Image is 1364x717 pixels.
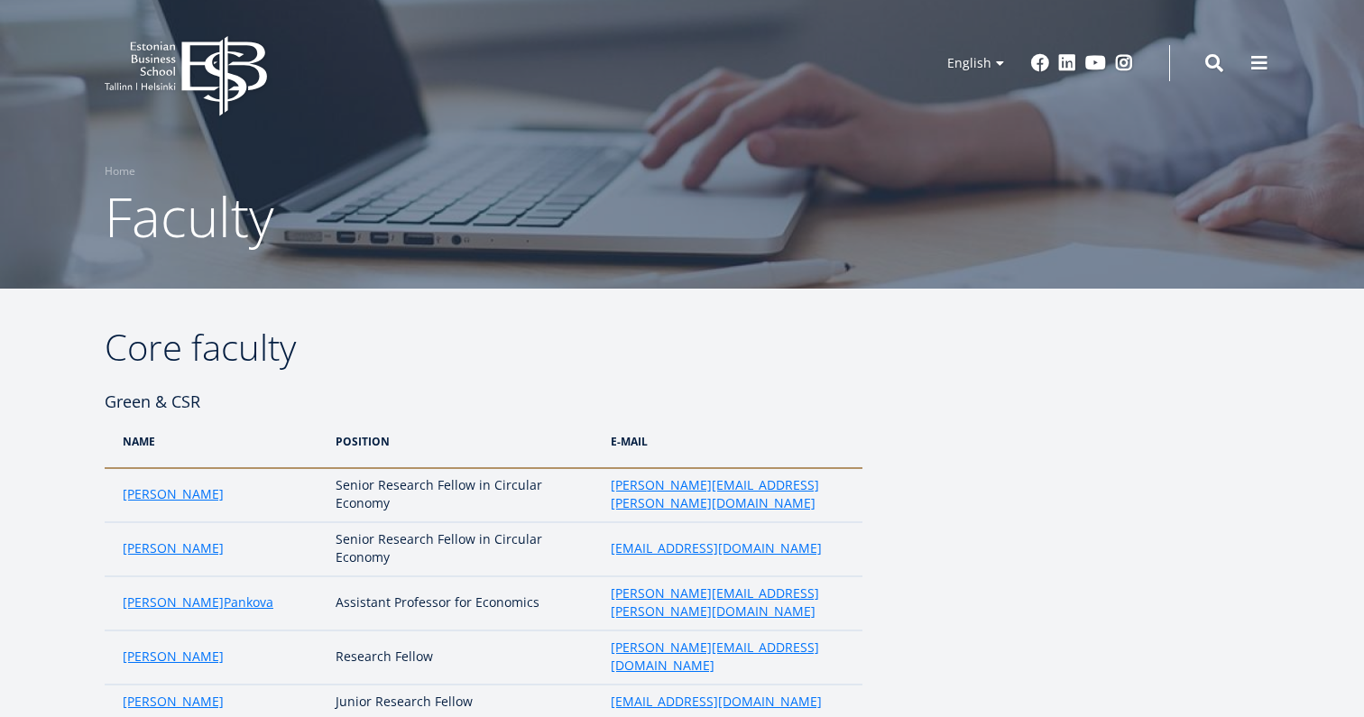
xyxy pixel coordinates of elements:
[611,584,844,620] a: [PERSON_NAME][EMAIL_ADDRESS][PERSON_NAME][DOMAIN_NAME]
[123,593,224,611] a: [PERSON_NAME]
[611,639,844,675] a: [PERSON_NAME][EMAIL_ADDRESS][DOMAIN_NAME]
[105,162,135,180] a: Home
[327,522,602,576] td: Senior Research Fellow in Circular Economy
[327,468,602,522] td: Senior Research Fellow in Circular Economy
[1085,54,1106,72] a: Youtube
[105,179,274,253] span: Faculty
[123,693,224,711] a: [PERSON_NAME]
[123,539,224,557] a: [PERSON_NAME]
[105,415,327,468] th: Name
[327,630,602,685] td: Research Fellow
[123,648,224,666] a: [PERSON_NAME]
[105,325,862,370] h2: Core faculty
[611,693,822,711] a: [EMAIL_ADDRESS][DOMAIN_NAME]
[224,593,273,611] a: Pankova
[105,388,862,415] h4: Green & CSR
[611,476,844,512] a: [PERSON_NAME][EMAIL_ADDRESS][PERSON_NAME][DOMAIN_NAME]
[1031,54,1049,72] a: Facebook
[327,576,602,630] td: Assistant Professor for Economics
[602,415,862,468] th: e-mail
[1115,54,1133,72] a: Instagram
[611,539,822,557] a: [EMAIL_ADDRESS][DOMAIN_NAME]
[1058,54,1076,72] a: Linkedin
[123,485,224,503] a: [PERSON_NAME]
[327,415,602,468] th: position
